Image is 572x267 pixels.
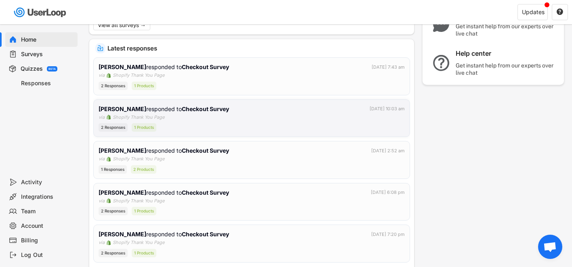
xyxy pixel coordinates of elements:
[21,80,74,87] div: Responses
[99,239,105,246] div: via
[132,123,156,132] div: 1 Products
[21,222,74,230] div: Account
[99,207,128,215] div: 2 Responses
[132,249,156,257] div: 1 Products
[21,193,74,201] div: Integrations
[113,114,164,121] div: Shopify Thank You Page
[99,147,146,154] strong: [PERSON_NAME]
[182,147,229,154] strong: Checkout Survey
[371,189,405,196] div: [DATE] 6:08 pm
[456,23,557,37] div: Get instant help from our experts over live chat
[99,63,231,71] div: responded to
[106,73,111,78] img: 1156660_ecommerce_logo_shopify_icon%20%281%29.png
[113,239,164,246] div: Shopify Thank You Page
[97,45,103,51] img: IncomingMajor.svg
[107,45,408,51] div: Latest responses
[113,72,164,79] div: Shopify Thank You Page
[106,240,111,245] img: 1156660_ecommerce_logo_shopify_icon%20%281%29.png
[182,63,229,70] strong: Checkout Survey
[99,231,146,238] strong: [PERSON_NAME]
[99,123,128,132] div: 2 Responses
[48,67,56,70] div: BETA
[99,72,105,79] div: via
[21,237,74,244] div: Billing
[456,49,557,58] div: Help center
[132,207,156,215] div: 1 Products
[21,179,74,186] div: Activity
[21,251,74,259] div: Log Out
[538,235,562,259] div: Open chat
[21,36,74,44] div: Home
[431,55,452,71] img: QuestionMarkInverseMajor.svg
[182,189,229,196] strong: Checkout Survey
[113,198,164,204] div: Shopify Thank You Page
[557,8,563,15] text: 
[556,8,564,16] button: 
[106,157,111,162] img: 1156660_ecommerce_logo_shopify_icon%20%281%29.png
[131,165,156,174] div: 2 Products
[99,82,128,90] div: 2 Responses
[99,249,128,257] div: 2 Responses
[132,82,156,90] div: 1 Products
[182,231,229,238] strong: Checkout Survey
[372,64,405,71] div: [DATE] 7:43 am
[106,198,111,203] img: 1156660_ecommerce_logo_shopify_icon%20%281%29.png
[113,156,164,162] div: Shopify Thank You Page
[456,62,557,76] div: Get instant help from our experts over live chat
[99,189,146,196] strong: [PERSON_NAME]
[93,20,150,30] button: View all surveys →
[106,115,111,120] img: 1156660_ecommerce_logo_shopify_icon%20%281%29.png
[99,165,127,174] div: 1 Responses
[99,230,231,238] div: responded to
[99,198,105,204] div: via
[21,65,43,73] div: Quizzes
[99,105,231,113] div: responded to
[99,156,105,162] div: via
[182,105,229,112] strong: Checkout Survey
[99,114,105,121] div: via
[371,147,405,154] div: [DATE] 2:52 am
[99,188,231,197] div: responded to
[21,50,74,58] div: Surveys
[371,231,405,238] div: [DATE] 7:20 pm
[21,208,74,215] div: Team
[99,105,146,112] strong: [PERSON_NAME]
[12,4,69,21] img: userloop-logo-01.svg
[99,146,231,155] div: responded to
[522,9,545,15] div: Updates
[370,105,405,112] div: [DATE] 10:03 am
[99,63,146,70] strong: [PERSON_NAME]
